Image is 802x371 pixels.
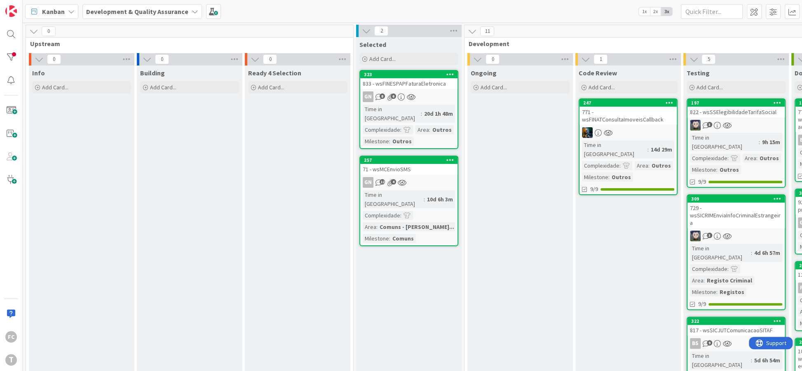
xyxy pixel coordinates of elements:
div: 309729 - wsSICRIMEnviaInfoCriminalEstrangeira [687,195,785,228]
span: 9/9 [590,185,598,194]
input: Quick Filter... [681,4,743,19]
a: 197822 - wsSSElegibilidadeTarifaSocialLSTime in [GEOGRAPHIC_DATA]:9h 15mComplexidade:Area:OutrosM... [687,98,786,188]
div: JC [579,127,677,138]
span: : [751,356,752,365]
div: 4d 6h 57m [752,248,782,257]
div: Registos [718,287,746,296]
span: 3 [707,122,712,127]
div: 247 [579,99,677,107]
span: : [429,125,430,134]
div: GN [360,177,457,188]
div: 71 - wsMCEnvioSMS [360,164,457,175]
div: LS [687,120,785,131]
div: 247771 - wsFINATConsultaImoveisCallback [579,99,677,125]
div: 197 [691,100,785,106]
div: 197822 - wsSSElegibilidadeTarifaSocial [687,99,785,117]
div: 247 [583,100,677,106]
span: 9 [707,340,712,345]
div: 197 [687,99,785,107]
span: Code Review [579,69,617,77]
div: 771 - wsFINATConsultaImoveisCallback [579,107,677,125]
div: Time in [GEOGRAPHIC_DATA] [690,133,759,151]
div: Time in [GEOGRAPHIC_DATA] [582,140,647,159]
span: 1 [593,54,607,64]
span: 0 [47,54,61,64]
div: Milestone [363,234,389,243]
span: Add Card... [589,84,615,91]
a: 309729 - wsSICRIMEnviaInfoCriminalEstrangeiraLSTime in [GEOGRAPHIC_DATA]:4d 6h 57mComplexidade:Ar... [687,194,786,310]
div: 729 - wsSICRIMEnviaInfoCriminalEstrangeira [687,203,785,228]
div: GN [363,91,373,102]
div: 257 [360,156,457,164]
div: Outros [610,173,633,182]
div: Outros [430,125,454,134]
span: Add Card... [369,55,396,63]
span: Ongoing [471,69,497,77]
a: 25771 - wsMCEnvioSMSGNTime in [GEOGRAPHIC_DATA]:10d 6h 3mComplexidade:Area:Comuns - [PERSON_NAME]... [359,156,458,246]
span: Selected [359,40,386,49]
span: Add Card... [150,84,176,91]
span: : [400,211,401,220]
div: Time in [GEOGRAPHIC_DATA] [690,244,751,262]
div: Complexidade [582,161,619,170]
span: : [424,195,425,204]
span: : [608,173,610,182]
span: : [756,154,757,163]
span: : [648,161,650,170]
span: 4 [391,179,396,184]
div: Comuns [390,234,416,243]
div: Milestone [582,173,608,182]
div: GN [363,177,373,188]
span: 9/9 [698,177,706,186]
div: Complexidade [363,211,400,220]
span: 2x [650,7,661,16]
div: 309 [687,195,785,203]
span: : [727,264,729,273]
div: Time in [GEOGRAPHIC_DATA] [690,351,751,369]
div: LS [687,231,785,241]
div: 817 - wsSICJUTComunicacaoSITAF [687,325,785,336]
span: : [727,154,729,163]
a: 323833 - wsFINESPAPFaturaEletronicaGNTime in [GEOGRAPHIC_DATA]:20d 1h 48mComplexidade:Area:Outros... [359,70,458,149]
div: Milestone [363,137,389,146]
div: BS [690,338,701,349]
span: : [389,234,390,243]
img: Visit kanbanzone.com [5,5,17,17]
span: : [716,287,718,296]
span: 0 [155,54,169,64]
div: 822 - wsSSElegibilidadeTarifaSocial [687,107,785,117]
div: Area [415,125,429,134]
span: Support [17,1,38,11]
span: : [716,165,718,174]
div: Milestone [690,287,716,296]
div: 322817 - wsSICJUTComunicacaoSITAF [687,317,785,336]
div: Time in [GEOGRAPHIC_DATA] [363,105,421,123]
span: : [400,125,401,134]
img: LS [690,120,701,131]
span: 6 [391,93,396,99]
span: : [376,222,378,231]
span: : [619,161,621,170]
div: 10d 6h 3m [425,195,455,204]
span: Info [32,69,45,77]
div: 5d 6h 54m [752,356,782,365]
span: 3x [661,7,672,16]
span: 5 [701,54,715,64]
span: 11 [480,26,494,36]
div: Area [635,161,648,170]
div: 322 [691,318,785,324]
a: 247771 - wsFINATConsultaImoveisCallbackJCTime in [GEOGRAPHIC_DATA]:14d 29mComplexidade:Area:Outro... [579,98,678,195]
span: 8 [380,93,385,99]
span: 2 [374,26,388,36]
span: Add Card... [42,84,68,91]
div: Outros [390,137,414,146]
span: Ready 4 Selection [248,69,301,77]
span: 1x [639,7,650,16]
div: T [5,354,17,366]
div: 257 [364,157,457,163]
span: Add Card... [696,84,723,91]
div: Comuns - [PERSON_NAME]... [378,222,456,231]
div: Outros [757,154,781,163]
div: 9h 15m [760,138,782,147]
span: : [704,276,705,285]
